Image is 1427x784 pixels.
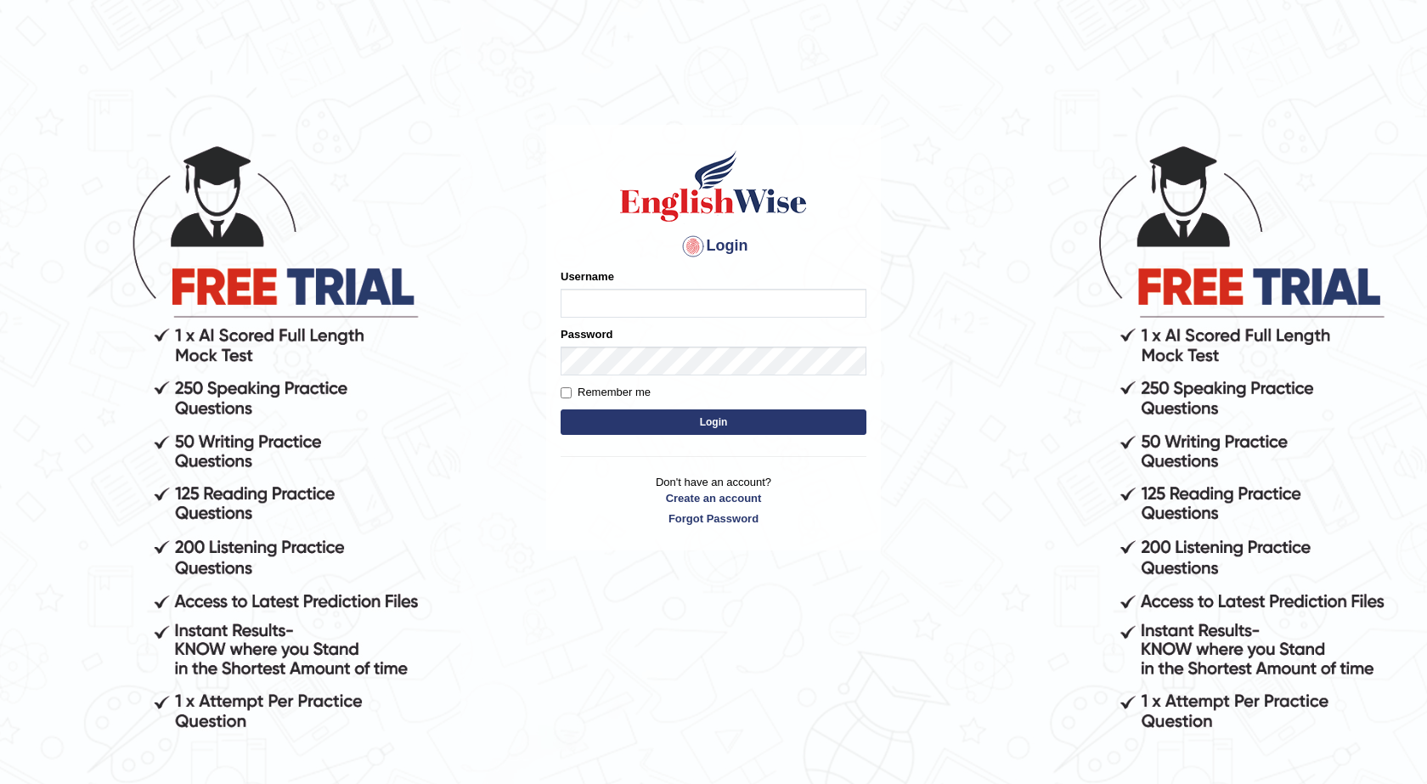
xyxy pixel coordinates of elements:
[617,148,810,224] img: Logo of English Wise sign in for intelligent practice with AI
[561,409,866,435] button: Login
[561,384,651,401] label: Remember me
[561,490,866,506] a: Create an account
[561,326,612,342] label: Password
[561,233,866,260] h4: Login
[561,474,866,527] p: Don't have an account?
[561,387,572,398] input: Remember me
[561,510,866,527] a: Forgot Password
[561,268,614,285] label: Username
